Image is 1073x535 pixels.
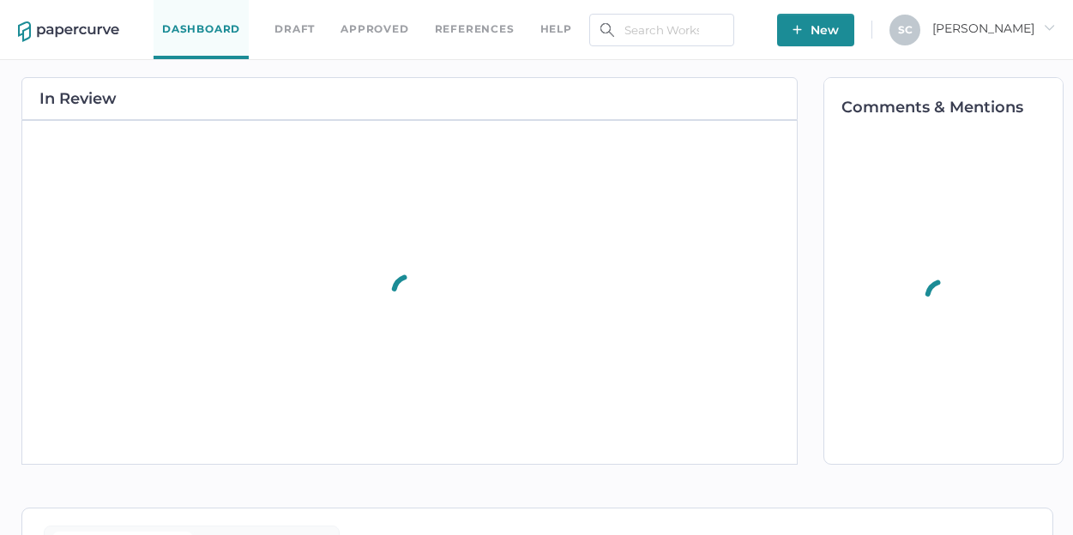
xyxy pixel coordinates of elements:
[793,14,839,46] span: New
[341,20,408,39] a: Approved
[777,14,854,46] button: New
[932,21,1055,36] span: [PERSON_NAME]
[18,21,119,42] img: papercurve-logo-colour.7244d18c.svg
[898,23,913,36] span: S C
[39,91,117,106] h2: In Review
[435,20,515,39] a: References
[274,20,315,39] a: Draft
[908,258,979,337] div: animation
[1043,21,1055,33] i: arrow_right
[841,99,1063,115] h2: Comments & Mentions
[375,253,445,332] div: animation
[540,20,572,39] div: help
[600,23,614,37] img: search.bf03fe8b.svg
[589,14,734,46] input: Search Workspace
[793,25,802,34] img: plus-white.e19ec114.svg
